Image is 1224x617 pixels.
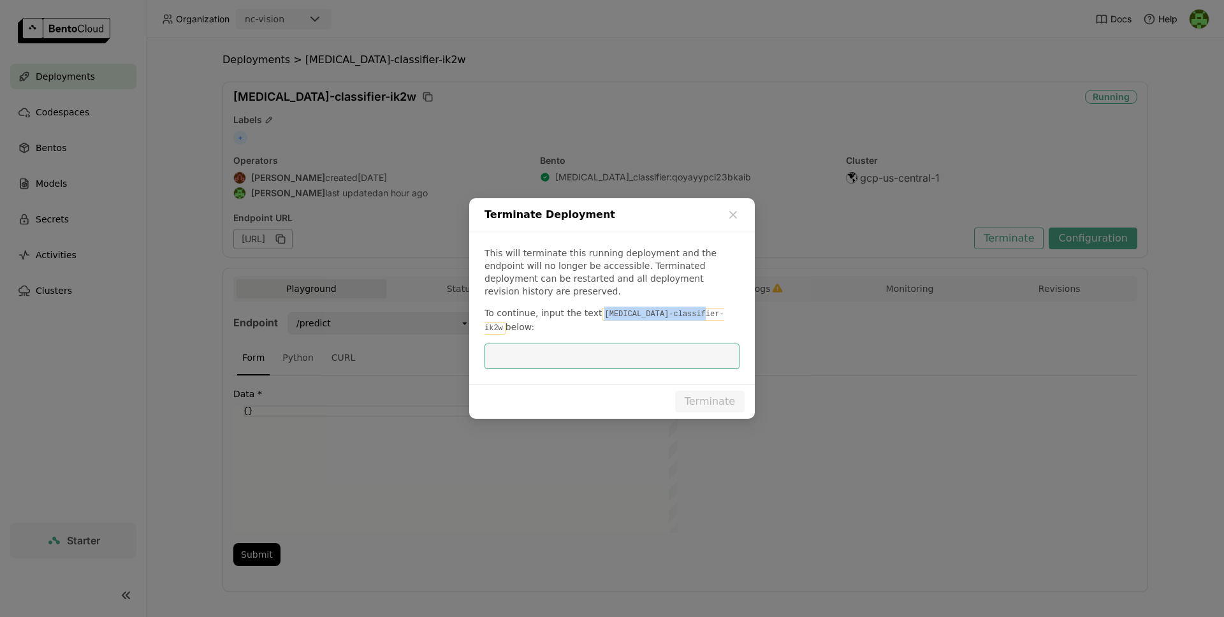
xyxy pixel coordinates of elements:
[675,391,745,412] button: Terminate
[469,198,755,231] div: Terminate Deployment
[484,308,724,335] code: [MEDICAL_DATA]-classifier-ik2w
[469,198,755,419] div: dialog
[484,308,602,318] span: To continue, input the text
[506,322,534,332] span: below:
[484,247,739,298] p: This will terminate this running deployment and the endpoint will no longer be accessible. Termin...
